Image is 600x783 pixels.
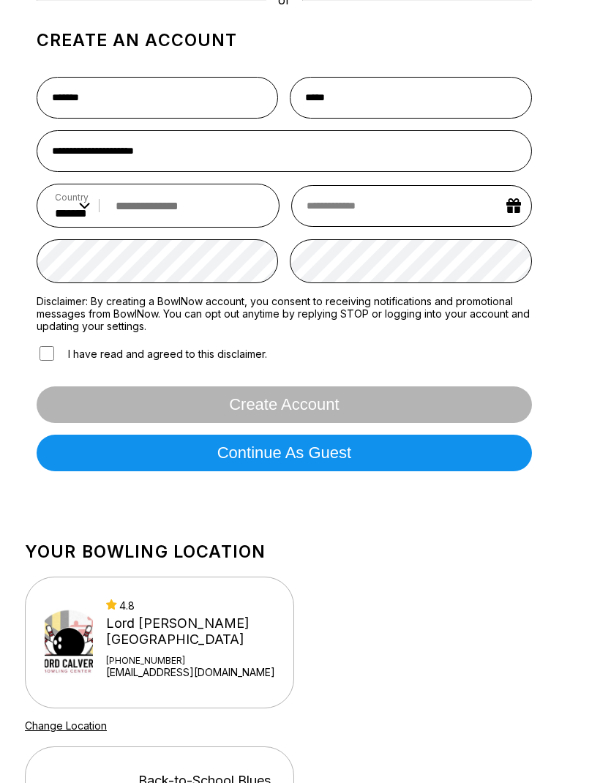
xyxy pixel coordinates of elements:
h1: Your bowling location [25,542,575,563]
input: I have read and agreed to this disclaimer. [40,347,54,361]
a: [EMAIL_ADDRESS][DOMAIN_NAME] [106,667,277,679]
label: I have read and agreed to this disclaimer. [37,345,267,364]
div: 4.8 [106,600,277,612]
div: [PHONE_NUMBER] [106,656,277,667]
label: Disclaimer: By creating a BowlNow account, you consent to receiving notifications and promotional... [37,296,532,333]
button: Continue as guest [37,435,532,472]
img: Lord Calvert Bowling Center [45,603,93,683]
a: Change Location [25,720,107,733]
div: Lord [PERSON_NAME][GEOGRAPHIC_DATA] [106,616,277,648]
h1: Create an account [37,31,532,51]
label: Country [55,192,90,203]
